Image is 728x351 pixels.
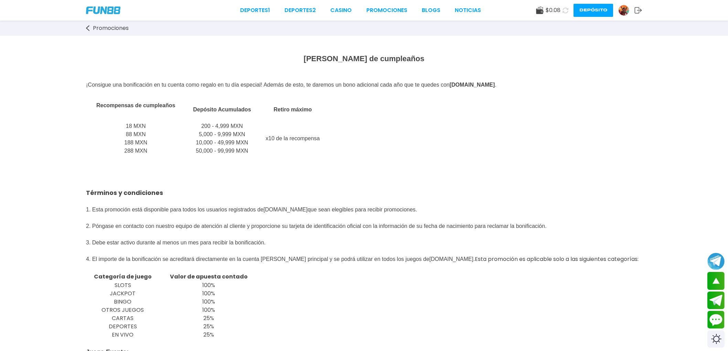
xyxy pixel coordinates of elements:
[285,6,316,14] a: Deportes2
[86,207,547,262] span: que sean elegibles para recibir promociones. 2. Póngase en contacto con nuestro equipo de atenció...
[201,123,243,129] span: 200 - 4,999 MXN
[110,289,136,297] span: JACKPOT
[124,140,147,145] span: 188 MXN
[304,54,425,63] span: [PERSON_NAME] de cumpleaños
[93,24,129,32] span: Promociones
[274,107,312,112] span: Retiro máximo
[203,322,214,330] span: 25%
[202,289,215,297] span: 100%
[112,331,133,339] span: EN VIVO
[202,306,215,314] span: 100%
[114,298,131,306] span: BINGO
[618,5,634,16] a: Avatar
[546,6,560,14] span: $ 0.08
[202,281,215,289] span: 100%
[450,82,495,88] strong: [DOMAIN_NAME]
[86,190,264,212] span: 1. Esta promoción está disponible para todos los usuarios registrados de
[495,82,496,88] span: .
[707,292,725,309] button: Join telegram
[112,314,133,322] span: CARTAS
[619,5,629,15] img: Avatar
[330,6,352,14] a: CASINO
[94,273,152,281] strong: Categoría de juego
[126,131,146,137] span: 88 MXN
[574,4,613,17] button: Depósito
[126,123,146,129] span: 18 MXN
[202,298,215,306] span: 100%
[109,322,137,330] span: DEPORTES
[196,148,248,154] span: 50,000 - 99,999 MXN
[124,148,147,154] span: 288 MXN
[455,6,481,14] a: NOTICIAS
[101,306,144,314] span: OTROS JUEGOS
[203,331,214,339] span: 25%
[473,255,639,263] span: Esta promoción es aplicable solo a las siguientes categorías:
[203,314,214,322] span: 25%
[707,272,725,290] button: scroll up
[240,6,270,14] a: Deportes1
[193,107,251,112] span: Depósito Acumulados
[266,135,320,141] span: x10 de la recompensa
[707,252,725,270] button: Join telegram channel
[170,273,248,281] strong: Valor de apuesta contado
[86,188,163,197] span: Términos y condiciones
[707,330,725,348] div: Switch theme
[366,6,407,14] a: Promociones
[115,281,131,289] span: SLOTS
[199,131,245,137] span: 5,000 - 9,999 MXN
[473,256,475,262] span: .
[429,256,473,262] strong: [DOMAIN_NAME]
[264,207,308,212] strong: [DOMAIN_NAME]
[86,82,450,88] span: ¡Consigue una bonificación en tu cuenta como regalo en tu día especial! Además de esto, te daremo...
[707,311,725,329] button: Contact customer service
[86,24,136,32] a: Promociones
[196,140,248,145] span: 10,000 - 49,999 MXN
[422,6,440,14] a: BLOGS
[96,102,175,108] span: Recompensas de cumpleaños
[86,7,120,14] img: Company Logo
